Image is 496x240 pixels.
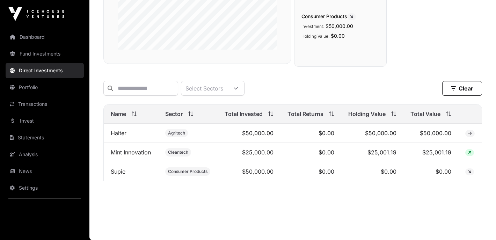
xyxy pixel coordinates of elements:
[348,110,386,118] span: Holding Value
[111,168,125,175] a: Supie
[6,163,84,179] a: News
[301,24,324,29] span: Investment:
[165,110,183,118] span: Sector
[168,150,188,155] span: Cleantech
[218,162,280,181] td: $50,000.00
[410,110,440,118] span: Total Value
[6,180,84,196] a: Settings
[8,7,64,21] img: Icehouse Ventures Logo
[341,162,403,181] td: $0.00
[168,169,207,174] span: Consumer Products
[6,130,84,145] a: Statements
[218,124,280,143] td: $50,000.00
[280,124,341,143] td: $0.00
[6,96,84,112] a: Transactions
[6,46,84,61] a: Fund Investments
[403,162,458,181] td: $0.00
[6,80,84,95] a: Portfolio
[6,113,84,129] a: Invest
[287,110,323,118] span: Total Returns
[218,143,280,162] td: $25,000.00
[331,33,345,39] span: $0.00
[442,81,482,96] button: Clear
[461,206,496,240] iframe: Chat Widget
[280,162,341,181] td: $0.00
[301,13,379,20] span: Consumer Products
[403,124,458,143] td: $50,000.00
[301,34,329,39] span: Holding Value:
[341,143,403,162] td: $25,001.19
[111,110,126,118] span: Name
[326,23,353,29] span: $50,000.00
[6,147,84,162] a: Analysis
[225,110,263,118] span: Total Invested
[181,81,227,95] div: Select Sectors
[403,143,458,162] td: $25,001.19
[6,29,84,45] a: Dashboard
[280,143,341,162] td: $0.00
[111,149,151,156] a: Mint Innovation
[111,130,126,137] a: Halter
[168,130,185,136] span: Agritech
[341,124,403,143] td: $50,000.00
[6,63,84,78] a: Direct Investments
